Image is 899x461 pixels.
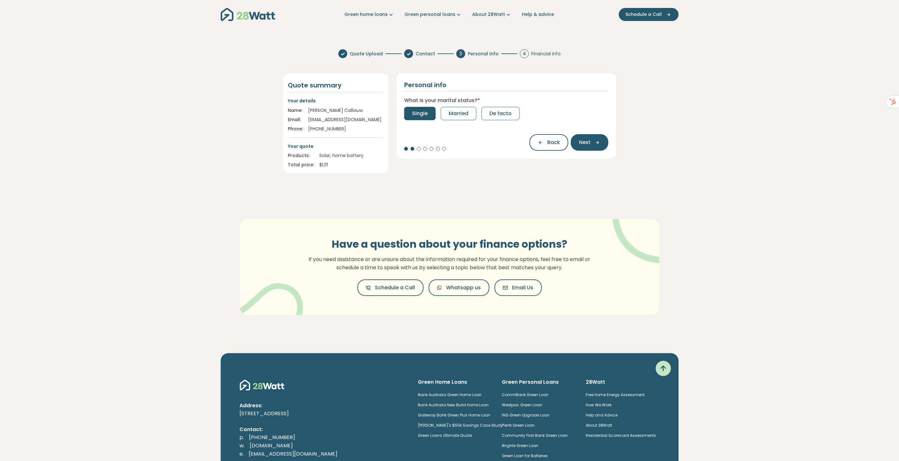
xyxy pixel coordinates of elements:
[502,453,548,458] a: Green Loan for Batteries
[531,51,561,57] span: Financial Info
[586,423,612,428] a: About 28Watt
[449,110,468,117] span: Married
[221,8,275,21] img: 28Watt
[375,284,415,292] span: Schedule a Call
[586,392,645,397] a: Free Home Energy Assessment
[240,442,245,449] span: w.
[404,107,436,120] button: Single
[502,423,535,428] a: Plenti Green Loan
[619,8,679,21] button: Schedule a Call
[522,11,554,18] a: Help & advice
[244,450,343,458] a: [EMAIL_ADDRESS][DOMAIN_NAME]
[308,116,384,123] div: [EMAIL_ADDRESS][DOMAIN_NAME]
[429,279,489,296] button: Whatsapp us
[308,126,384,132] div: [PHONE_NUMBER]
[320,162,384,168] div: $ 1,111
[579,139,591,146] span: Next
[596,202,679,264] img: vector
[240,402,408,410] p: Address:
[305,255,594,272] p: If you need assistance or are unsure about the information required for your finance options, fee...
[418,433,472,438] a: Green Loans Ultimate Guide
[288,107,303,114] div: Name:
[586,412,618,418] a: Help and Advice
[502,392,549,397] a: CommBank Green Loan
[502,402,542,408] a: Westpac Green Loan
[446,284,481,292] span: Whatsapp us
[867,430,899,461] iframe: Chat Widget
[502,412,550,418] a: ING Green Upgrade Loan
[626,11,662,18] span: Schedule a Call
[288,143,384,150] p: Your quote
[244,434,301,441] a: [PHONE_NUMBER]
[240,409,408,418] p: [STREET_ADDRESS]
[456,49,465,58] div: 3
[571,134,608,151] button: Next
[245,442,298,449] a: [DOMAIN_NAME]
[502,379,576,386] h6: Green Personal Loans
[308,107,384,114] div: [PERSON_NAME] Calliauw
[502,433,568,438] a: Community First Bank Green Loan
[240,379,284,391] img: 28Watt
[240,450,244,458] span: e.
[350,51,383,57] span: Quote Upload
[586,379,660,386] h6: 28Watt
[418,412,491,418] a: Gateway Bank Green Plus Home Loan
[240,434,244,441] span: p.
[288,152,315,159] div: Products:
[288,97,384,104] p: Your details
[320,152,384,159] div: Solar, home battery
[512,284,534,292] span: Email Us
[481,107,520,120] button: De facto
[418,423,503,428] a: [PERSON_NAME]'s $55k Savings Case Study
[502,443,538,448] a: Brighte Green Loan
[418,392,482,397] a: Bank Australia Green Home Loan
[221,6,679,23] nav: Main navigation
[288,116,303,123] div: Email:
[520,49,529,58] div: 4
[468,51,499,57] span: Personal Info
[404,97,480,104] label: What is your marital status?
[586,433,656,438] a: Residential Scorecard Assessments
[288,162,315,168] div: Total price:
[288,81,384,89] h4: Quote summary
[404,81,446,89] h2: Personal info
[240,425,408,434] p: Contact:
[494,279,542,296] button: Email Us
[412,110,428,117] span: Single
[405,11,462,18] a: Green personal loans
[473,11,512,18] a: About 28Watt
[345,11,395,18] a: Green home loans
[418,402,489,408] a: Bank Australia New Build Home Loan
[305,238,594,250] h3: Have a question about your finance options?
[441,107,476,120] button: Married
[288,126,303,132] div: Phone:
[235,267,303,330] img: vector
[547,139,560,146] span: Back
[489,110,512,117] span: De facto
[357,279,424,296] button: Schedule a Call
[586,402,612,408] a: How We Work
[529,134,568,151] button: Back
[416,51,435,57] span: Contact
[418,379,492,386] h6: Green Home Loans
